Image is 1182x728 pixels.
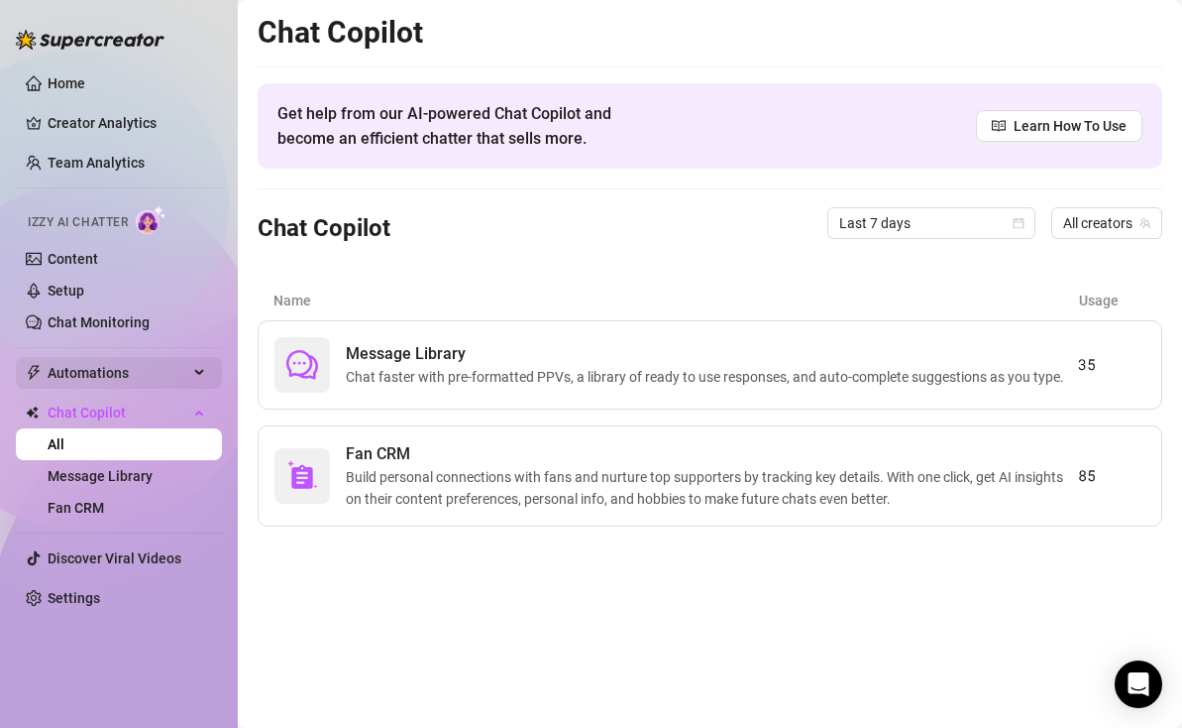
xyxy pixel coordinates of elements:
[48,468,153,484] a: Message Library
[1013,217,1024,229] span: calendar
[286,349,318,381] span: comment
[346,466,1078,510] span: Build personal connections with fans and nurture top supporters by tracking key details. With one...
[346,442,1078,466] span: Fan CRM
[48,500,104,516] a: Fan CRM
[48,251,98,267] a: Content
[1014,115,1127,137] span: Learn How To Use
[28,213,128,232] span: Izzy AI Chatter
[839,208,1023,238] span: Last 7 days
[346,342,1072,366] span: Message Library
[1078,353,1145,377] article: 35
[48,436,64,452] a: All
[346,366,1072,388] span: Chat faster with pre-formatted PPVs, a library of ready to use responses, and auto-complete sugge...
[1115,661,1162,708] div: Open Intercom Messenger
[48,75,85,91] a: Home
[277,101,659,151] span: Get help from our AI-powered Chat Copilot and become an efficient chatter that sells more.
[26,365,42,381] span: thunderbolt
[258,14,1162,52] h2: Chat Copilot
[48,283,84,299] a: Setup
[48,155,145,171] a: Team Analytics
[286,460,318,492] img: svg%3e
[48,397,188,428] span: Chat Copilot
[1078,464,1145,488] article: 85
[992,119,1006,133] span: read
[48,314,150,330] a: Chat Monitoring
[48,550,181,566] a: Discover Viral Videos
[1079,290,1146,311] article: Usage
[48,590,100,606] a: Settings
[976,110,1142,142] a: Learn How To Use
[273,290,1079,311] article: Name
[48,107,206,139] a: Creator Analytics
[258,213,390,245] h3: Chat Copilot
[26,406,39,420] img: Chat Copilot
[1139,217,1151,229] span: team
[48,357,188,389] span: Automations
[1063,208,1150,238] span: All creators
[16,30,164,50] img: logo-BBDzfeDw.svg
[136,205,166,234] img: AI Chatter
